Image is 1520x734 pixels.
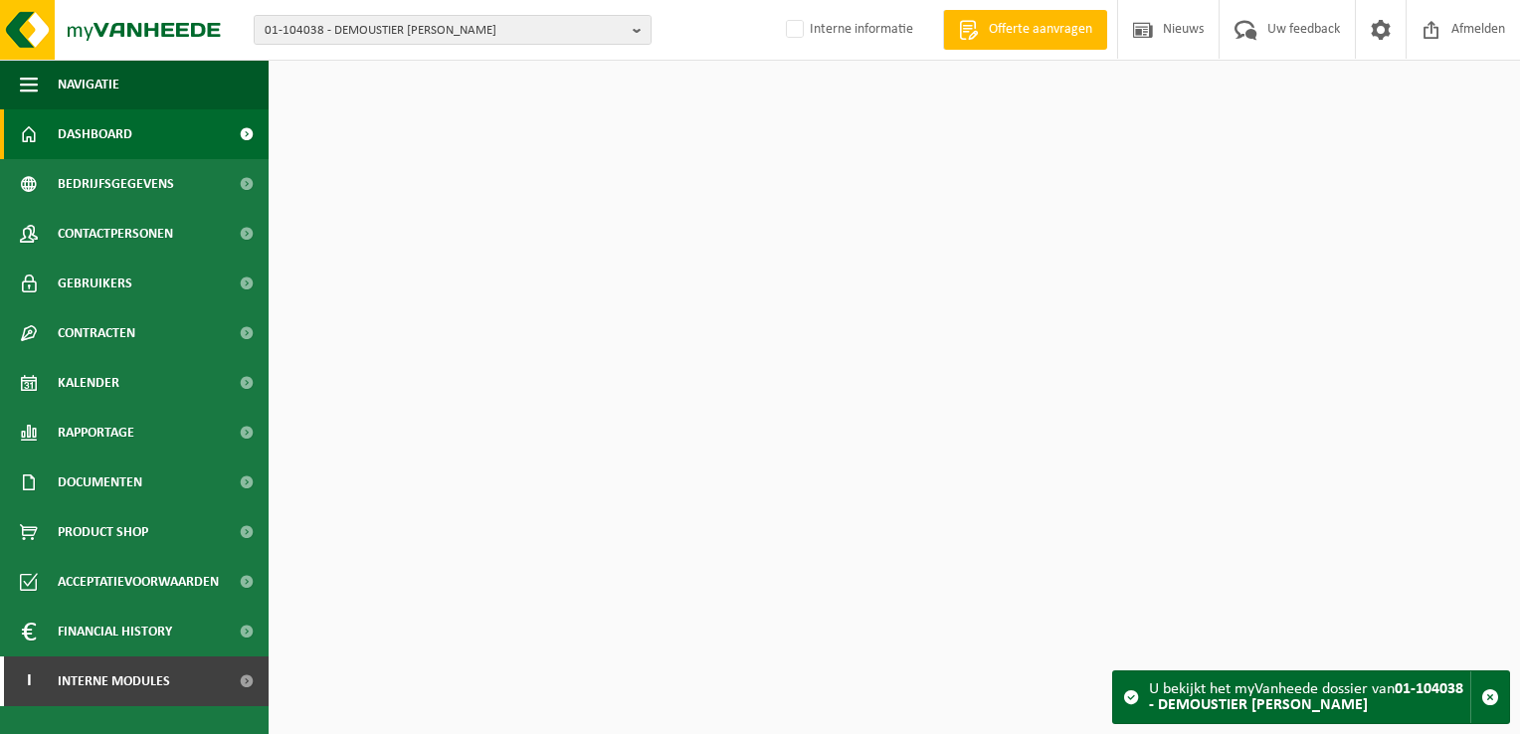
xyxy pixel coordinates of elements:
[58,458,142,507] span: Documenten
[984,20,1097,40] span: Offerte aanvragen
[20,656,38,706] span: I
[58,507,148,557] span: Product Shop
[58,109,132,159] span: Dashboard
[58,159,174,209] span: Bedrijfsgegevens
[782,15,913,45] label: Interne informatie
[254,15,652,45] button: 01-104038 - DEMOUSTIER [PERSON_NAME]
[58,656,170,706] span: Interne modules
[1149,671,1470,723] div: U bekijkt het myVanheede dossier van
[58,607,172,656] span: Financial History
[943,10,1107,50] a: Offerte aanvragen
[58,358,119,408] span: Kalender
[58,209,173,259] span: Contactpersonen
[58,60,119,109] span: Navigatie
[58,259,132,308] span: Gebruikers
[265,16,625,46] span: 01-104038 - DEMOUSTIER [PERSON_NAME]
[58,308,135,358] span: Contracten
[58,557,219,607] span: Acceptatievoorwaarden
[1149,681,1463,713] strong: 01-104038 - DEMOUSTIER [PERSON_NAME]
[58,408,134,458] span: Rapportage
